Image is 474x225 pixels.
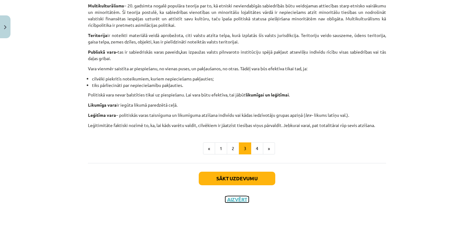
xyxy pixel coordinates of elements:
[215,142,227,155] button: 1
[203,142,215,155] button: «
[88,32,386,45] p: ir noteikti materiālā veidā aprobežota, citi valstu atzīta telpa, kurā izplatās šīs valsts jurisd...
[88,122,386,129] p: Leģitimitāte faktiski nozīmē to, ka, lai kāds varētu valdīt, cilvēkiem ir jāatzīst tiesības viņus...
[251,142,263,155] button: 4
[88,32,107,38] b: Teritorija
[92,82,386,88] li: tiks pārliecināti par nepieciešamību pakļauties.
[88,2,386,28] p: – 20. gadsimta nogalē populāra teorija par to, kā etniski neviendabīgās sabiedrībās būtu veidojam...
[225,196,249,202] button: Aizvērt
[246,92,289,97] b: likumīgai un leģitīmai
[227,142,239,155] button: 2
[199,172,275,185] button: Sākt uzdevumu
[180,49,181,55] b: ,
[4,25,6,29] img: icon-close-lesson-0947bae3869378f0d4975bcd49f059093ad1ed9edebbc8119c70593378902aed.svg
[88,102,386,108] p: ir iegūta likumā paredzētā ceļā.
[263,142,275,155] button: »
[88,49,118,55] b: Publiskā vara-
[88,3,124,8] b: Multikulturālisms
[88,112,116,118] b: Leģitīma vara
[88,92,386,98] p: Politiskā vara nevar balstīties tikai uz piespiešanu. Lai vara būtu efektīva, tai jābūt .
[88,102,117,108] b: Likumīga vara
[88,65,386,72] p: Vara vienmēr saistīta ar piespiešanu, no vienas puses, un pakļaušanos, no otras. Tādēļ vara būs e...
[305,112,311,118] i: lex
[92,76,386,82] li: cilvēki piekritīs noteikumiem, kuriem nepieciešams pakļauties;
[88,49,386,62] p: tas ir sabiedriskās varas paveids kas izpaužas valsts pilnvaroto institūciju spējā pakļaut atsevi...
[88,112,386,118] p: – politiskās varas taisnīguma un likumīguma atzīšana indivīdu vai kādas iedzīvotāju grupas apziņā...
[239,142,251,155] button: 3
[88,142,386,155] nav: Page navigation example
